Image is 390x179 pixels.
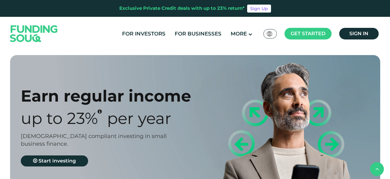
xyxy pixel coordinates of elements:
[39,158,76,164] span: Start investing
[247,5,271,13] a: Sign Up
[21,133,167,147] span: [DEMOGRAPHIC_DATA] compliant investing in small business finance.
[98,109,102,114] i: 23% IRR (expected) ~ 15% Net yield (expected)
[21,155,88,166] a: Start investing
[291,31,325,36] span: Get started
[370,162,384,176] button: back
[349,31,368,36] span: Sign in
[21,86,206,106] div: Earn regular income
[107,109,171,128] span: Per Year
[4,18,64,49] img: Logo
[339,28,379,39] a: Sign in
[267,31,272,36] img: SA Flag
[121,29,167,39] a: For Investors
[21,109,98,128] span: Up to 23%
[173,29,223,39] a: For Businesses
[231,31,247,37] span: More
[119,5,245,12] div: Exclusive Private Credit deals with up to 23% return*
